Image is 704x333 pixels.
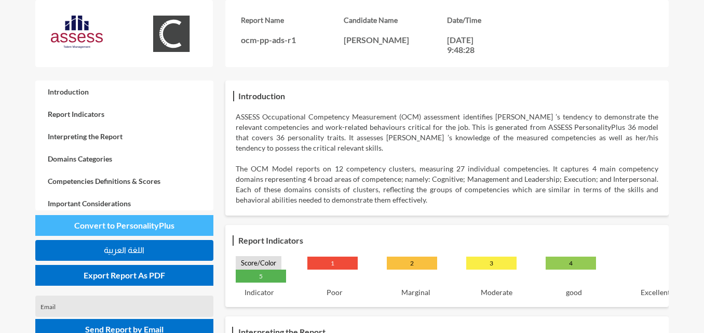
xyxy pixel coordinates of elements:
[35,265,213,286] button: Export Report As PDF
[307,257,358,270] p: 1
[84,270,165,280] span: Export Report As PDF
[35,103,213,125] a: Report Indicators
[35,240,213,261] button: اللغة العربية
[35,215,213,236] button: Convert to PersonalityPlus
[236,256,281,270] p: Score/Color
[35,148,213,170] a: Domains Categories
[641,288,670,297] p: Excellent
[145,16,197,52] img: OCM.svg
[344,35,447,45] p: [PERSON_NAME]
[35,192,213,215] a: Important Considerations
[245,288,274,297] p: Indicator
[447,35,494,55] p: [DATE] 9:48:28
[466,257,517,270] p: 3
[327,288,343,297] p: Poor
[241,35,344,45] p: ocm-pp-ads-r1
[74,220,174,230] span: Convert to PersonalityPlus
[387,257,437,270] p: 2
[566,288,582,297] p: good
[447,16,550,24] h3: Date/Time
[344,16,447,24] h3: Candidate Name
[236,164,658,205] p: The OCM Model reports on 12 competency clusters, measuring 27 individual competencies. It capture...
[236,112,658,153] p: ASSESS Occupational Competency Measurement (OCM) assessment identifies [PERSON_NAME] ’s tendency ...
[104,246,144,255] span: اللغة العربية
[51,16,103,48] img: AssessLogoo.svg
[236,88,288,103] h3: Introduction
[236,233,306,248] h3: Report Indicators
[35,125,213,148] a: Interpreting the Report
[236,270,286,283] p: 5
[481,288,512,297] p: Moderate
[35,81,213,103] a: Introduction
[401,288,430,297] p: Marginal
[241,16,344,24] h3: Report Name
[35,170,213,192] a: Competencies Definitions & Scores
[546,257,596,270] p: 4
